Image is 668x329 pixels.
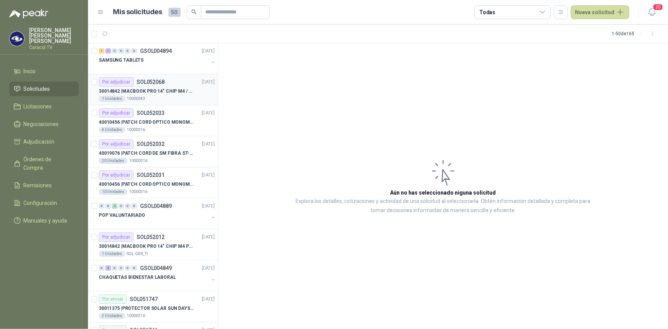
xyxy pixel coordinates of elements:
[612,28,659,40] div: 1 - 50 de 165
[9,9,48,18] img: Logo peakr
[131,265,137,271] div: 0
[202,203,215,210] p: [DATE]
[9,64,79,79] a: Inicio
[99,150,194,157] p: 40019076 | PATCH CORD DE SM FIBRA ST-ST 1 MTS
[140,265,172,271] p: GSOL004849
[88,291,218,322] a: Por enviarSOL051747[DATE] 30011375 |PROTECTOR SOLAR SUN DAYS LOCION FPS 50 CAJA X 24 UN2 Unidades...
[112,48,118,54] div: 0
[9,117,79,131] a: Negociaciones
[99,274,176,281] p: CHAQUETAS BIENESTAR LABORAL
[24,67,36,75] span: Inicio
[9,213,79,228] a: Manuales y ayuda
[99,203,105,209] div: 0
[88,167,218,198] a: Por adjudicarSOL052031[DATE] 40010456 |PATCH CORD OPTICO MONOMODO 50 MTS10 Unidades10000316
[105,48,111,54] div: 1
[9,178,79,193] a: Remisiones
[129,189,147,195] p: 10000316
[479,8,495,16] div: Todas
[137,79,165,85] p: SOL052068
[125,203,131,209] div: 0
[99,127,125,133] div: 4 Unidades
[202,234,215,241] p: [DATE]
[130,296,158,302] p: SOL051747
[99,57,144,64] p: SAMSUNG TABLETS
[99,158,127,164] div: 20 Unidades
[99,88,194,95] p: 30014842 | MACBOOK PRO 14" CHIP M4 / SSD 1TB - 24 GB RAM
[99,46,216,71] a: 1 1 0 0 0 0 GSOL004894[DATE] SAMSUNG TABLETS
[112,203,118,209] div: 2
[9,134,79,149] a: Adjudicación
[140,48,172,54] p: GSOL004894
[99,108,134,118] div: Por adjudicar
[168,8,181,17] span: 50
[99,181,194,188] p: 40010456 | PATCH CORD OPTICO MONOMODO 50 MTS
[137,172,165,178] p: SOL052031
[99,313,125,319] div: 2 Unidades
[99,77,134,87] div: Por adjudicar
[131,203,137,209] div: 0
[24,137,55,146] span: Adjudicación
[113,7,162,18] h1: Mis solicitudes
[202,79,215,86] p: [DATE]
[99,264,216,288] a: 0 2 0 0 0 0 GSOL004849[DATE] CHAQUETAS BIENESTAR LABORAL
[24,120,59,128] span: Negociaciones
[99,170,134,180] div: Por adjudicar
[9,196,79,210] a: Configuración
[99,201,216,226] a: 0 0 2 0 0 0 GSOL004889[DATE] POP VALUNTARIADO
[105,203,111,209] div: 0
[88,136,218,167] a: Por adjudicarSOL052032[DATE] 40019076 |PATCH CORD DE SM FIBRA ST-ST 1 MTS20 Unidades10000316
[129,158,147,164] p: 10000316
[137,110,165,116] p: SOL052033
[191,9,197,15] span: search
[202,141,215,148] p: [DATE]
[295,197,591,215] p: Explora los detalles, cotizaciones y actividad de una solicitud al seleccionarla. Obtén informaci...
[99,232,134,242] div: Por adjudicar
[202,110,215,117] p: [DATE]
[24,216,67,225] span: Manuales y ayuda
[88,105,218,136] a: Por adjudicarSOL052033[DATE] 40010456 |PATCH CORD OPTICO MONOMODO 100MTS4 Unidades10000316
[99,139,134,149] div: Por adjudicar
[99,251,125,257] div: 1 Unidades
[24,155,72,172] span: Órdenes de Compra
[99,295,127,304] div: Por enviar
[127,313,145,319] p: 10000310
[88,229,218,260] a: Por adjudicarSOL052012[DATE] 30014842 |MACBOOK PRO 14" CHIP M4 PRO 16 GB RAM 1TB1 UnidadesSOL-GER_TI
[118,203,124,209] div: 0
[99,119,194,126] p: 40010456 | PATCH CORD OPTICO MONOMODO 100MTS
[202,172,215,179] p: [DATE]
[131,48,137,54] div: 0
[9,152,79,175] a: Órdenes de Compra
[125,48,131,54] div: 0
[118,265,124,271] div: 0
[105,265,111,271] div: 2
[99,243,194,250] p: 30014842 | MACBOOK PRO 14" CHIP M4 PRO 16 GB RAM 1TB
[653,3,663,11] span: 20
[390,188,496,197] h3: Aún no has seleccionado niguna solicitud
[29,45,79,50] p: Caracol TV
[127,96,145,102] p: 10000343
[127,127,145,133] p: 10000316
[24,102,52,111] span: Licitaciones
[9,99,79,114] a: Licitaciones
[125,265,131,271] div: 0
[118,48,124,54] div: 0
[99,96,125,102] div: 1 Unidades
[137,141,165,147] p: SOL052032
[137,234,165,240] p: SOL052012
[10,31,24,46] img: Company Logo
[99,189,127,195] div: 10 Unidades
[24,181,52,190] span: Remisiones
[99,265,105,271] div: 0
[9,82,79,96] a: Solicitudes
[99,305,194,312] p: 30011375 | PROTECTOR SOLAR SUN DAYS LOCION FPS 50 CAJA X 24 UN
[88,74,218,105] a: Por adjudicarSOL052068[DATE] 30014842 |MACBOOK PRO 14" CHIP M4 / SSD 1TB - 24 GB RAM1 Unidades100...
[24,85,50,93] span: Solicitudes
[99,48,105,54] div: 1
[645,5,659,19] button: 20
[202,265,215,272] p: [DATE]
[571,5,629,19] button: Nueva solicitud
[99,212,145,219] p: POP VALUNTARIADO
[24,199,57,207] span: Configuración
[202,47,215,55] p: [DATE]
[140,203,172,209] p: GSOL004889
